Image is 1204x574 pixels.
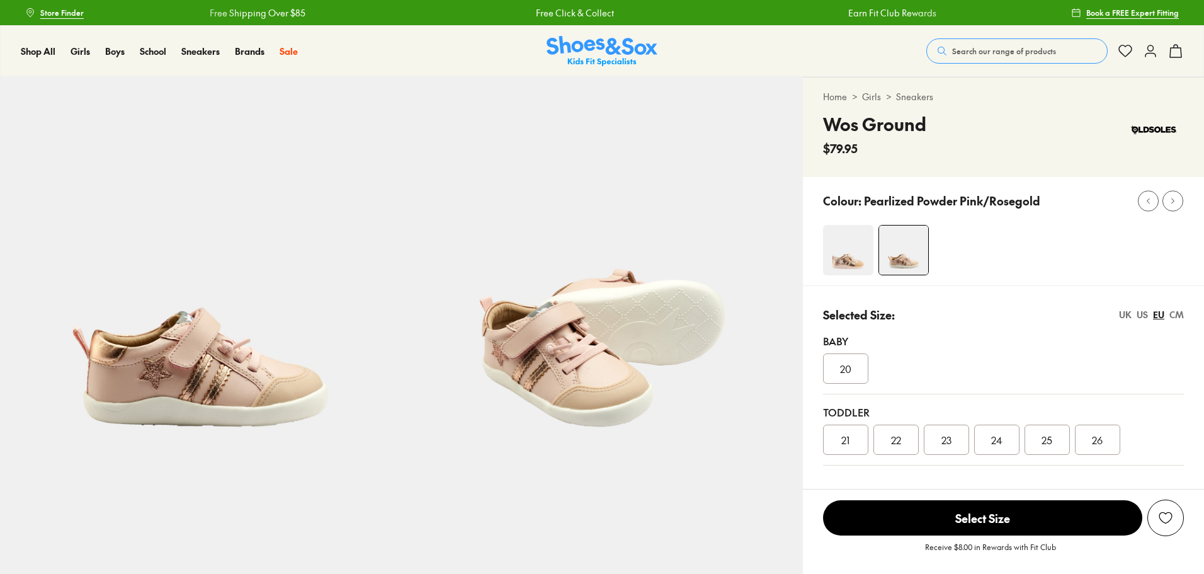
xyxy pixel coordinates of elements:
span: Store Finder [40,7,84,18]
h4: Wos Ground [823,111,926,137]
span: 20 [840,361,851,376]
a: Book a FREE Expert Fitting [1071,1,1179,24]
span: 25 [1042,432,1052,447]
div: CM [1169,308,1184,321]
span: Sale [280,45,298,57]
div: EU [1153,308,1164,321]
span: Shop All [21,45,55,57]
span: 23 [941,432,951,447]
p: Pearlized Powder Pink/Rosegold [864,192,1040,209]
img: Vendor logo [1123,111,1184,149]
div: UK [1119,308,1132,321]
button: Search our range of products [926,38,1108,64]
a: Store Finder [25,1,84,24]
span: $79.95 [823,140,858,157]
img: 4-527698_1 [823,225,873,275]
a: Sale [280,45,298,58]
button: Select Size [823,500,1142,536]
a: Shoes & Sox [547,36,657,67]
img: 5-557446_1 [401,77,802,478]
a: Free Shipping Over $85 [209,6,305,20]
a: Girls [862,90,881,103]
a: Home [823,90,847,103]
a: Boys [105,45,125,58]
a: Sneakers [896,90,933,103]
span: School [140,45,166,57]
span: Boys [105,45,125,57]
span: 24 [991,432,1002,447]
span: Select Size [823,500,1142,536]
p: Colour: [823,192,861,209]
span: 21 [841,432,849,447]
div: Baby [823,333,1184,348]
div: US [1137,308,1148,321]
span: Girls [71,45,90,57]
a: Girls [71,45,90,58]
span: 22 [891,432,901,447]
button: Add to Wishlist [1147,500,1184,536]
a: Sneakers [181,45,220,58]
span: 26 [1092,432,1103,447]
span: Sneakers [181,45,220,57]
a: Free Click & Collect [535,6,613,20]
img: SNS_Logo_Responsive.svg [547,36,657,67]
div: > > [823,90,1184,103]
img: 4-557445_1 [879,226,928,275]
div: Unsure on sizing? We have a range of resources to help [823,486,1184,499]
a: Brands [235,45,264,58]
a: Shop All [21,45,55,58]
a: School [140,45,166,58]
p: Receive $8.00 in Rewards with Fit Club [925,541,1056,564]
span: Search our range of products [952,45,1056,57]
p: Selected Size: [823,306,895,323]
a: Earn Fit Club Rewards [848,6,936,20]
span: Book a FREE Expert Fitting [1086,7,1179,18]
div: Toddler [823,405,1184,420]
span: Brands [235,45,264,57]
